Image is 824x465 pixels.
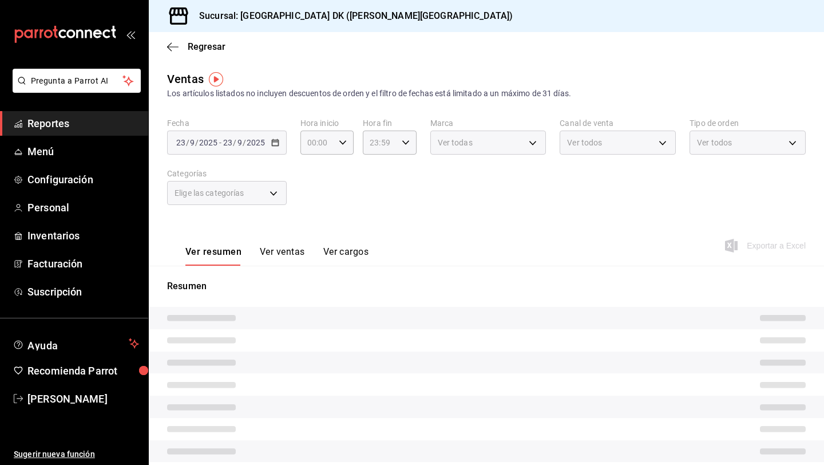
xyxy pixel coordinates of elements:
[167,88,806,100] div: Los artículos listados no incluyen descuentos de orden y el filtro de fechas está limitado a un m...
[209,72,223,86] img: Tooltip marker
[27,116,139,131] span: Reportes
[27,172,139,187] span: Configuración
[176,138,186,147] input: --
[186,138,189,147] span: /
[27,256,139,271] span: Facturación
[167,279,806,293] p: Resumen
[27,200,139,215] span: Personal
[8,83,141,95] a: Pregunta a Parrot AI
[260,246,305,266] button: Ver ventas
[363,119,416,127] label: Hora fin
[27,363,139,379] span: Recomienda Parrot
[223,138,233,147] input: --
[195,138,199,147] span: /
[27,144,139,159] span: Menú
[27,337,124,350] span: Ayuda
[188,41,225,52] span: Regresar
[126,30,135,39] button: open_drawer_menu
[167,70,204,88] div: Ventas
[185,246,369,266] div: navigation tabs
[27,284,139,300] span: Suscripción
[219,138,221,147] span: -
[438,137,473,148] span: Ver todas
[567,137,602,148] span: Ver todos
[14,448,139,460] span: Sugerir nueva función
[189,138,195,147] input: --
[167,170,287,178] label: Categorías
[697,137,732,148] span: Ver todos
[243,138,246,147] span: /
[190,9,513,23] h3: Sucursal: [GEOGRAPHIC_DATA] DK ([PERSON_NAME][GEOGRAPHIC_DATA])
[300,119,354,127] label: Hora inicio
[185,246,241,266] button: Ver resumen
[27,228,139,243] span: Inventarios
[246,138,266,147] input: ----
[175,187,244,199] span: Elige las categorías
[27,391,139,407] span: [PERSON_NAME]
[690,119,806,127] label: Tipo de orden
[237,138,243,147] input: --
[167,119,287,127] label: Fecha
[199,138,218,147] input: ----
[430,119,546,127] label: Marca
[13,69,141,93] button: Pregunta a Parrot AI
[31,75,123,87] span: Pregunta a Parrot AI
[323,246,369,266] button: Ver cargos
[167,41,225,52] button: Regresar
[233,138,236,147] span: /
[560,119,676,127] label: Canal de venta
